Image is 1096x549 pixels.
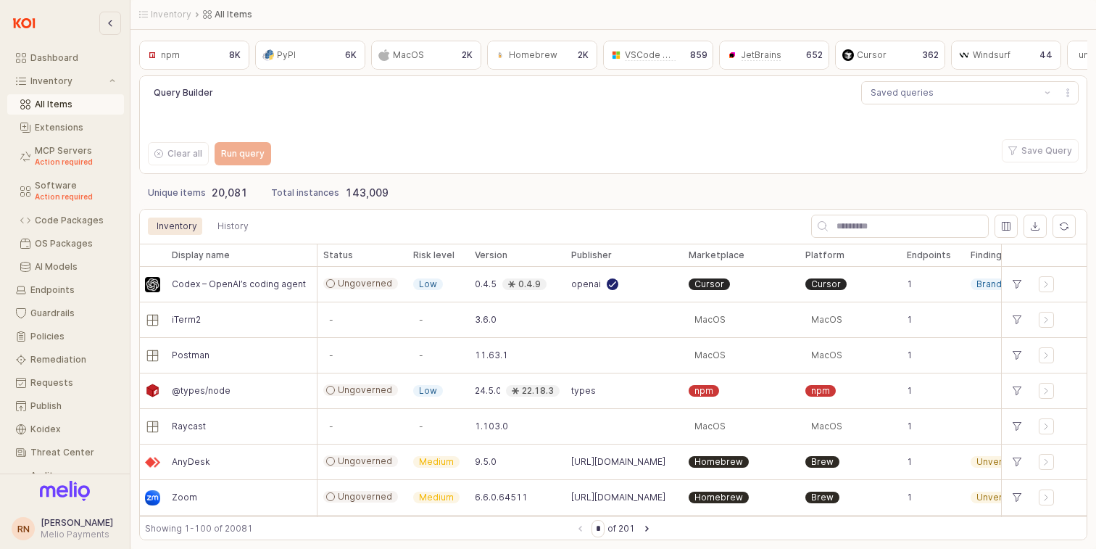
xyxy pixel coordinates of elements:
[1008,417,1027,436] div: +
[172,350,209,361] span: Postman
[976,492,1064,503] span: Unverified Publisher
[7,71,124,91] button: Inventory
[475,350,508,361] span: 11.63.1
[1057,81,1079,104] button: Menu
[345,49,357,62] p: 6K
[329,314,333,326] span: -
[35,215,115,226] div: Code Packages
[805,249,844,261] span: Platform
[857,48,887,62] div: Cursor
[592,521,604,537] input: Page
[907,492,913,503] span: 1
[145,521,571,536] div: Showing 1-100 of 20081
[30,471,115,481] div: Audit
[694,492,743,503] span: Homebrew
[217,218,249,235] div: History
[209,218,257,235] div: History
[522,385,554,397] div: 22.18.3
[139,9,771,20] nav: Breadcrumbs
[35,156,115,168] div: Action required
[148,218,206,235] div: Inventory
[462,49,473,62] p: 2K
[30,401,115,411] div: Publish
[694,456,743,468] span: Homebrew
[571,249,612,261] span: Publisher
[419,456,454,468] span: Medium
[806,49,823,62] p: 652
[475,278,497,290] span: 0.4.5
[30,447,115,458] div: Threat Center
[862,82,1039,104] button: Saved queries
[976,456,1064,468] span: Unverified Publisher
[475,385,500,397] span: 24.5.0
[811,314,842,326] span: MacOS
[907,385,913,397] span: 1
[811,385,830,397] span: npm
[419,385,437,397] span: Low
[951,41,1061,70] div: Windsurf44
[7,280,124,300] button: Endpoints
[907,314,913,326] span: 1
[907,249,951,261] span: Endpoints
[689,249,744,261] span: Marketplace
[148,110,1079,139] iframe: QueryBuildingItay
[973,48,1010,62] div: Windsurf
[12,517,35,540] button: RN
[41,517,113,528] span: [PERSON_NAME]
[7,466,124,486] button: Audit
[419,350,423,361] span: -
[35,123,115,133] div: Extensions
[221,148,265,160] p: Run query
[907,278,913,290] span: 1
[172,421,206,432] span: Raycast
[7,141,124,173] button: MCP Servers
[167,148,202,160] p: Clear all
[30,285,115,295] div: Endpoints
[419,492,454,503] span: Medium
[871,86,934,100] div: Saved queries
[157,218,197,235] div: Inventory
[30,76,107,86] div: Inventory
[976,278,1088,290] span: Brand New Marketplace Item
[487,41,597,70] div: Homebrew2K
[1008,346,1027,365] div: +
[1008,453,1027,471] div: +
[35,239,115,249] div: OS Packages
[1008,275,1027,294] div: +
[30,424,115,434] div: Koidex
[1039,82,1056,104] button: Show suggestions
[30,308,115,318] div: Guardrails
[212,185,248,200] p: 20,081
[475,249,507,261] span: Version
[172,278,306,290] span: Codex – OpenAI’s coding agent
[161,48,180,62] div: npm
[139,516,1087,540] div: Table toolbar
[1008,381,1027,400] div: +
[694,350,726,361] span: MacOS
[607,521,635,536] label: of 201
[7,257,124,277] button: AI Models
[7,350,124,370] button: Remediation
[323,249,353,261] span: Status
[7,210,124,231] button: Code Packages
[419,278,437,290] span: Low
[1008,310,1027,329] div: +
[571,492,665,503] span: [URL][DOMAIN_NAME]
[741,49,781,61] span: JetBrains
[329,421,333,432] span: -
[154,86,341,99] p: Query Builder
[694,314,726,326] span: MacOS
[393,48,424,62] div: MacOS
[571,385,596,397] span: types
[7,442,124,463] button: Threat Center
[172,492,197,503] span: Zoom
[277,48,296,62] div: PyPI
[571,456,665,468] span: [URL][DOMAIN_NAME]
[329,350,333,361] span: -
[690,49,707,62] p: 859
[7,373,124,393] button: Requests
[30,331,115,342] div: Policies
[7,419,124,439] button: Koidex
[41,529,113,540] div: Melio Payments
[35,146,115,168] div: MCP Servers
